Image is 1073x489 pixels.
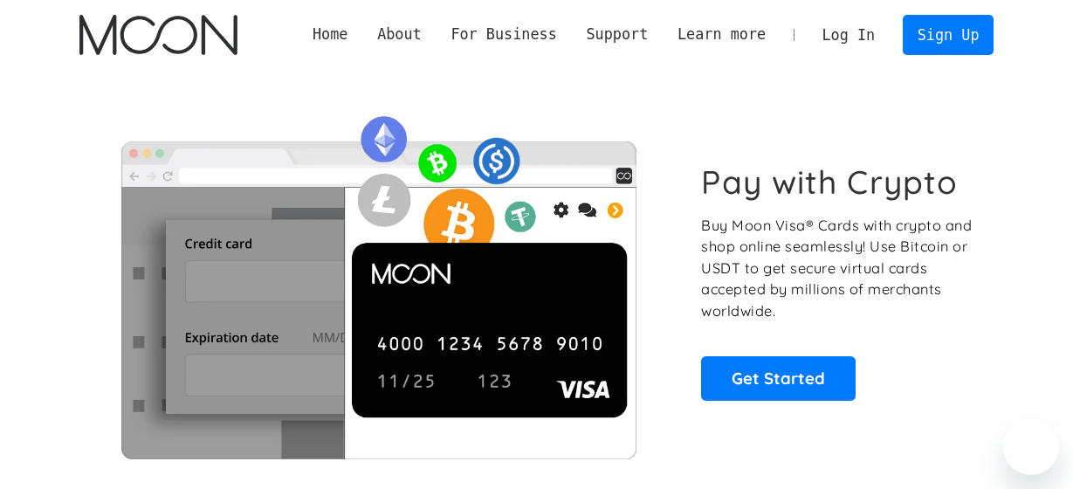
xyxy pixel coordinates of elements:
div: Learn more [663,24,781,45]
div: For Business [451,24,556,45]
div: About [362,24,436,45]
h1: Pay with Crypto [701,162,958,202]
div: About [377,24,422,45]
div: Support [572,24,663,45]
p: Buy Moon Visa® Cards with crypto and shop online seamlessly! Use Bitcoin or USDT to get secure vi... [701,215,974,322]
div: Support [586,24,648,45]
a: Get Started [701,356,856,400]
a: home [79,15,237,55]
a: Home [298,24,362,45]
img: Moon Logo [79,15,237,55]
a: Sign Up [903,15,994,54]
iframe: Button to launch messaging window [1003,419,1059,475]
a: Log In [808,16,890,54]
img: Moon Cards let you spend your crypto anywhere Visa is accepted. [79,104,678,458]
div: For Business [437,24,572,45]
div: Learn more [678,24,766,45]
